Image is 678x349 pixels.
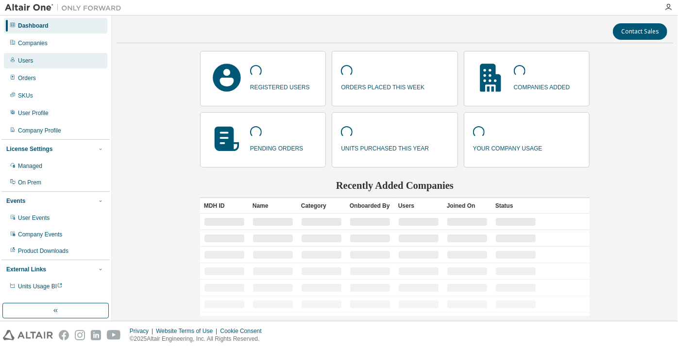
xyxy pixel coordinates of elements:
[18,22,49,30] div: Dashboard
[6,197,25,205] div: Events
[18,179,41,186] div: On Prem
[204,198,245,214] div: MDH ID
[341,81,424,92] p: orders placed this week
[220,327,267,335] div: Cookie Consent
[5,3,126,13] img: Altair One
[250,142,303,153] p: pending orders
[3,330,53,340] img: altair_logo.svg
[473,142,542,153] p: your company usage
[18,283,63,290] span: Units Usage BI
[18,247,68,255] div: Product Downloads
[18,231,62,238] div: Company Events
[200,179,590,192] h2: Recently Added Companies
[250,81,310,92] p: registered users
[130,327,156,335] div: Privacy
[341,142,429,153] p: units purchased this year
[18,39,48,47] div: Companies
[18,162,42,170] div: Managed
[6,266,46,273] div: External Links
[130,335,268,343] p: © 2025 Altair Engineering, Inc. All Rights Reserved.
[18,92,33,100] div: SKUs
[253,198,293,214] div: Name
[18,57,33,65] div: Users
[156,327,220,335] div: Website Terms of Use
[91,330,101,340] img: linkedin.svg
[350,198,390,214] div: Onboarded By
[613,23,667,40] button: Contact Sales
[18,214,50,222] div: User Events
[301,198,342,214] div: Category
[514,81,570,92] p: companies added
[75,330,85,340] img: instagram.svg
[6,145,52,153] div: License Settings
[107,330,121,340] img: youtube.svg
[59,330,69,340] img: facebook.svg
[495,198,536,214] div: Status
[18,74,36,82] div: Orders
[398,198,439,214] div: Users
[18,127,61,134] div: Company Profile
[447,198,488,214] div: Joined On
[18,109,49,117] div: User Profile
